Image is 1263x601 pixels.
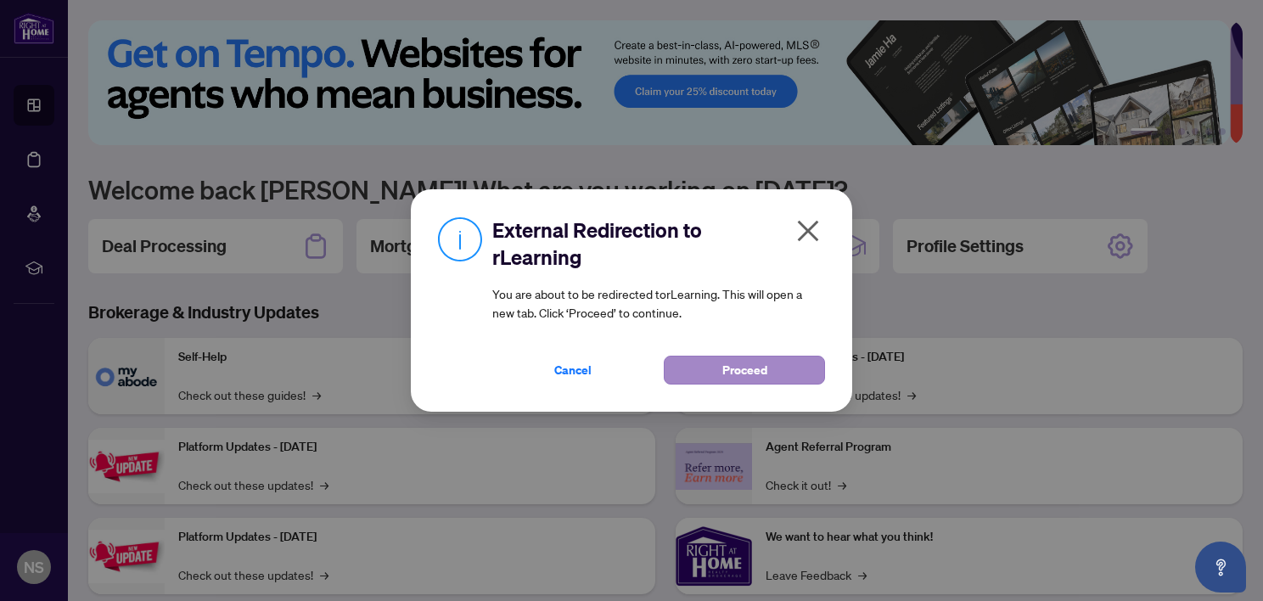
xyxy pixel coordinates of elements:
[492,356,654,385] button: Cancel
[438,216,482,261] img: Info Icon
[492,216,825,385] div: You are about to be redirected to rLearning . This will open a new tab. Click ‘Proceed’ to continue.
[492,216,825,271] h2: External Redirection to rLearning
[664,356,825,385] button: Proceed
[722,357,767,384] span: Proceed
[1195,542,1246,593] button: Open asap
[794,217,822,244] span: close
[554,357,592,384] span: Cancel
